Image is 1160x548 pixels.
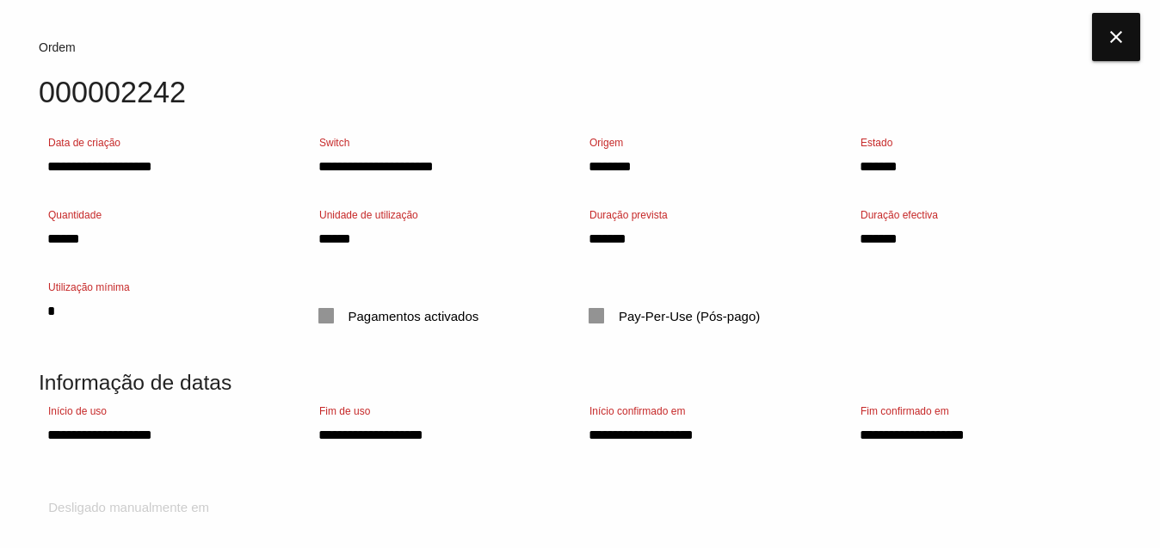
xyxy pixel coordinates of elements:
[861,403,949,419] label: Fim confirmado em
[48,403,107,419] label: Início de uso
[319,403,370,419] label: Fim de uso
[319,207,418,223] label: Unidade de utilização
[48,280,130,295] label: Utilização mínima
[1092,13,1140,61] i: close
[39,371,1121,394] h5: Informação de datas
[39,39,1121,57] div: Ordem
[319,135,349,151] label: Switch
[48,135,120,151] label: Data de criação
[861,135,892,151] label: Estado
[39,77,1121,109] h4: 000002242
[861,207,938,223] label: Duração efectiva
[48,207,102,223] label: Quantidade
[589,305,760,327] span: Pay-Per-Use (Pós-pago)
[589,135,623,151] label: Origem
[589,207,668,223] label: Duração prevista
[318,305,479,327] span: Pagamentos activados
[48,498,209,518] label: Desligado manualmente em
[589,403,685,419] label: Início confirmado em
